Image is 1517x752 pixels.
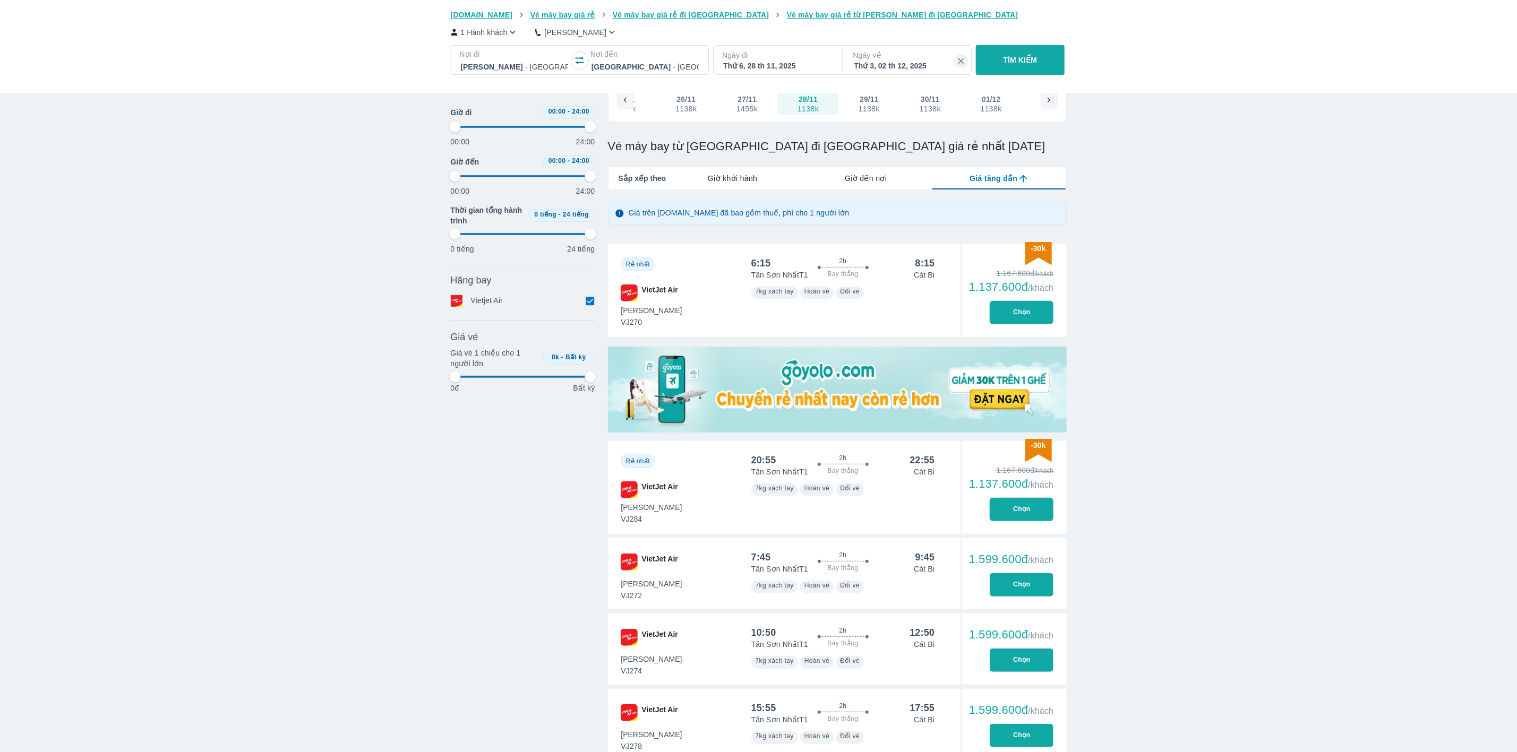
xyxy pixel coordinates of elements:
p: Cát Bi [914,564,935,574]
div: 10:50 [751,626,776,639]
button: Chọn [990,573,1053,597]
p: 00:00 [451,186,470,196]
div: 20:55 [751,454,776,466]
div: 22:55 [910,454,935,466]
p: Nơi đi [460,49,569,59]
span: [PERSON_NAME] [621,654,682,664]
div: 1455k [736,105,758,113]
p: Ngày đi [722,50,832,60]
span: 2h [839,702,846,710]
img: VJ [621,284,638,301]
span: - [559,211,561,218]
div: 26/11 [676,94,696,105]
button: Chọn [990,649,1053,672]
p: Tân Sơn Nhất T1 [751,639,808,650]
button: Chọn [990,301,1053,324]
div: 1.599.600đ [969,553,1054,566]
span: /khách [1028,631,1053,640]
span: Giờ đến nơi [845,173,887,184]
span: 00:00 [548,157,566,165]
span: Sắp xếp theo [619,173,666,184]
p: 24 tiếng [567,244,595,254]
div: 6:15 [751,257,771,270]
div: Thứ 6, 28 th 11, 2025 [723,60,830,71]
span: 7kg xách tay [756,732,794,740]
span: Hoàn vé [804,288,830,295]
p: Ngày về [853,50,963,60]
span: Hoàn vé [804,485,830,492]
div: 1.167.600đ [969,465,1054,476]
p: Tân Sơn Nhất T1 [751,564,808,574]
div: 1.599.600đ [969,628,1054,641]
div: lab API tabs example [666,167,1066,189]
span: Giờ đến [451,157,479,167]
img: VJ [621,629,638,646]
div: 1.137.600đ [969,478,1054,490]
span: Đổi vé [840,732,860,740]
span: Đổi vé [840,288,860,295]
img: discount [1025,439,1052,462]
span: /khách [1028,556,1053,565]
p: Vietjet Air [471,295,503,307]
p: Tân Sơn Nhất T1 [751,466,808,477]
span: [PERSON_NAME] [621,578,682,589]
div: 15:55 [751,702,776,714]
span: 24:00 [572,157,589,165]
div: 9:45 [915,551,935,564]
span: 7kg xách tay [756,582,794,589]
span: Thời gian tổng hành trình [451,205,524,226]
span: Giá vé [451,331,478,343]
p: 24:00 [576,186,595,196]
img: media-0 [608,347,1067,433]
span: - [568,108,570,115]
span: Vé máy bay giá rẻ [530,11,595,19]
span: 0k [552,353,559,361]
span: VJ270 [621,317,682,327]
button: [PERSON_NAME] [535,27,618,38]
span: 2h [839,551,846,559]
span: - [561,353,563,361]
p: Giá trên [DOMAIN_NAME] đã bao gồm thuế, phí cho 1 người lớn [629,208,850,218]
span: Giờ đi [451,107,472,118]
span: VJ278 [621,741,682,751]
span: Đổi vé [840,657,860,664]
div: 1138k [980,105,1001,113]
div: 27/11 [738,94,757,105]
span: VietJet Air [642,554,678,571]
img: VJ [621,481,638,498]
div: 28/11 [799,94,818,105]
div: 1138k [919,105,940,113]
span: Hoàn vé [804,582,830,589]
nav: breadcrumb [451,10,1067,20]
span: Vé máy bay giá rẻ đi [GEOGRAPHIC_DATA] [613,11,769,19]
p: 0đ [451,383,459,393]
span: /khách [1028,706,1053,715]
span: 2h [839,626,846,635]
span: 7kg xách tay [756,485,794,492]
span: [PERSON_NAME] [621,729,682,740]
button: TÌM KIẾM [976,45,1065,75]
p: 0 tiếng [451,244,474,254]
p: Cát Bi [914,466,935,477]
span: 7kg xách tay [756,657,794,664]
p: 24:00 [576,136,595,147]
p: Tân Sơn Nhất T1 [751,270,808,280]
div: 1138k [859,105,880,113]
div: 8:15 [915,257,935,270]
span: 7kg xách tay [756,288,794,295]
span: 2h [839,454,846,462]
div: 1.137.600đ [969,281,1054,293]
span: Bất kỳ [565,353,586,361]
img: VJ [621,704,638,721]
span: -30k [1031,244,1045,253]
span: [DOMAIN_NAME] [451,11,513,19]
div: 01/12 [982,94,1001,105]
div: 12:50 [910,626,935,639]
span: VietJet Air [642,481,678,498]
div: 1138k [798,105,819,113]
div: 1.599.600đ [969,704,1054,716]
span: Đổi vé [840,582,860,589]
p: Nơi đến [590,49,700,59]
p: Bất kỳ [573,383,595,393]
button: 1 Hành khách [451,27,519,38]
